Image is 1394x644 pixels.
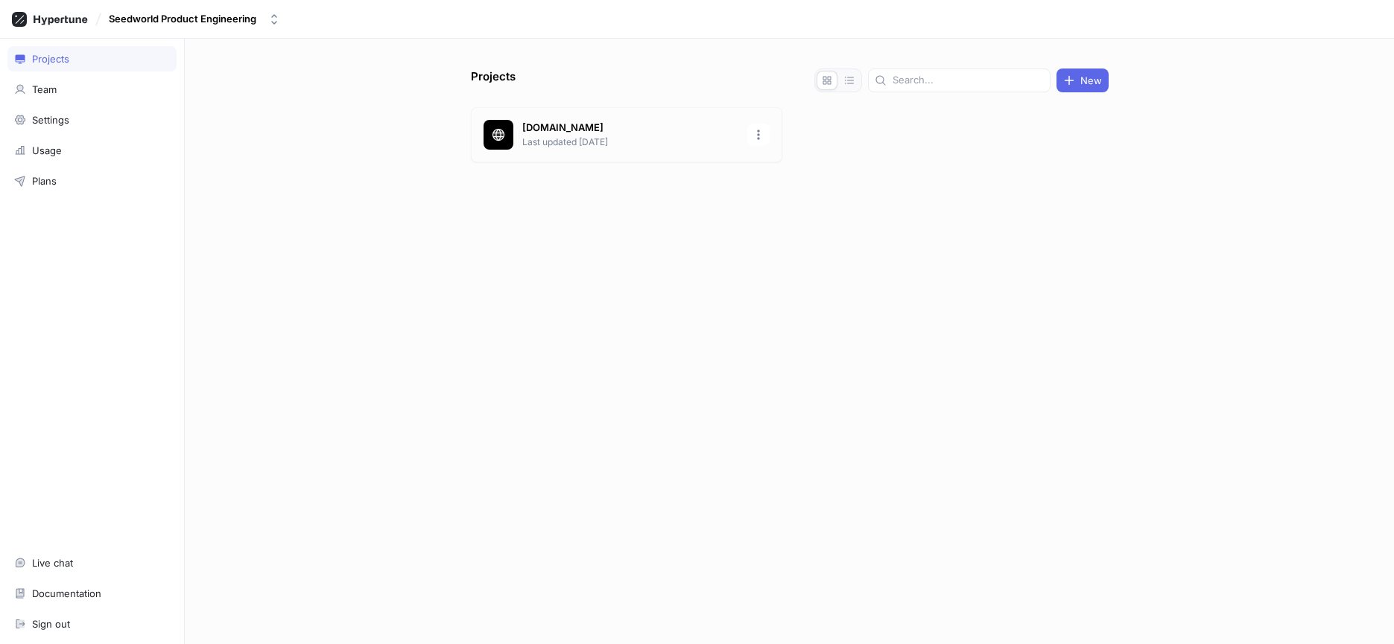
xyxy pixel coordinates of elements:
[1080,76,1102,85] span: New
[32,618,70,630] div: Sign out
[32,144,62,156] div: Usage
[7,138,177,163] a: Usage
[32,114,69,126] div: Settings
[32,53,69,65] div: Projects
[32,587,101,599] div: Documentation
[7,581,177,606] a: Documentation
[893,73,1044,88] input: Search...
[7,107,177,133] a: Settings
[7,77,177,102] a: Team
[32,175,57,187] div: Plans
[7,168,177,194] a: Plans
[32,557,73,569] div: Live chat
[109,13,256,25] div: Seedworld Product Engineering
[1056,68,1109,92] button: New
[103,7,286,31] button: Seedworld Product Engineering
[7,46,177,71] a: Projects
[32,83,57,95] div: Team
[471,68,516,92] p: Projects
[522,136,738,149] p: Last updated [DATE]
[522,121,738,136] p: [DOMAIN_NAME]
